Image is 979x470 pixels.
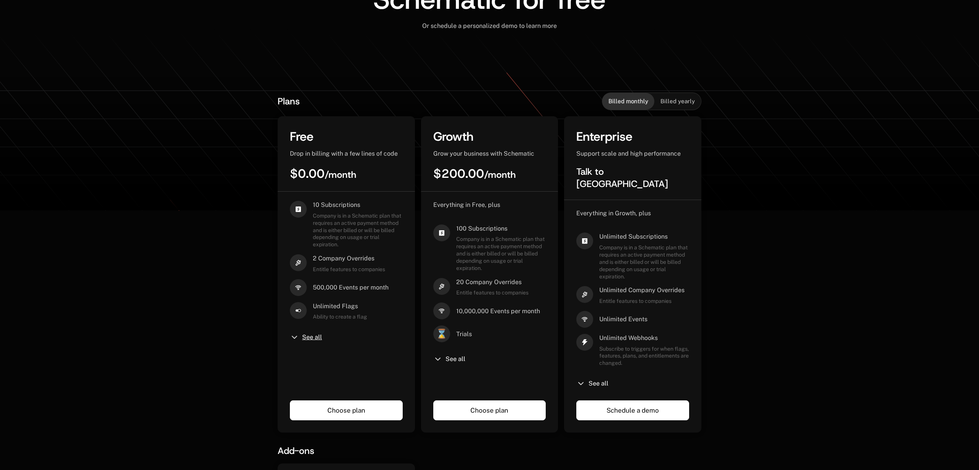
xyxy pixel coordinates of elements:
[599,233,689,241] span: Unlimited Subscriptions
[290,302,307,319] i: boolean-on
[290,128,314,145] span: Free
[599,286,685,294] span: Unlimited Company Overrides
[599,345,689,367] span: Subscribe to triggers for when flags, features, plans, and entitlements are changed.
[576,233,593,249] i: cashapp
[290,150,398,157] span: Drop in billing with a few lines of code
[290,254,307,271] i: hammer
[484,169,516,181] sub: / month
[433,278,450,295] i: hammer
[433,150,534,157] span: Grow your business with Schematic
[433,201,500,208] span: Everything in Free, plus
[456,224,546,233] span: 100 Subscriptions
[302,334,322,340] span: See all
[576,334,593,351] i: thunder
[456,330,472,338] span: Trials
[576,311,593,328] i: signal
[313,302,367,311] span: Unlimited Flags
[599,315,647,324] span: Unlimited Events
[433,166,516,182] span: $200.00
[608,98,648,105] span: Billed monthly
[576,166,668,190] span: Talk to [GEOGRAPHIC_DATA]
[313,212,403,248] span: Company is in a Schematic plan that requires an active payment method and is either billed or wil...
[576,210,651,217] span: Everything in Growth, plus
[456,289,529,296] span: Entitle features to companies
[325,169,356,181] sub: / month
[576,150,681,157] span: Support scale and high performance
[576,128,633,145] span: Enterprise
[313,283,389,292] span: 500,000 Events per month
[599,298,685,305] span: Entitle features to companies
[433,128,473,145] span: Growth
[290,333,299,342] i: chevron-down
[313,266,385,273] span: Entitle features to companies
[576,400,689,420] a: Schedule a demo
[290,279,307,296] i: signal
[278,95,300,107] span: Plans
[599,244,689,280] span: Company is in a Schematic plan that requires an active payment method and is either billed or wil...
[433,400,546,420] a: Choose plan
[456,307,540,316] span: 10,000,000 Events per month
[599,334,689,342] span: Unlimited Webhooks
[433,302,450,319] i: signal
[446,356,465,362] span: See all
[433,355,442,364] i: chevron-down
[422,22,557,29] span: Or schedule a personalized demo to learn more
[313,254,385,263] span: 2 Company Overrides
[290,166,356,182] span: $0.00
[576,379,585,388] i: chevron-down
[290,400,403,420] a: Choose plan
[660,98,695,105] span: Billed yearly
[456,278,529,286] span: 20 Company Overrides
[278,445,314,457] span: Add-ons
[290,201,307,218] i: cashapp
[313,201,403,209] span: 10 Subscriptions
[589,381,608,387] span: See all
[433,325,450,342] span: ⌛
[456,236,546,272] span: Company is in a Schematic plan that requires an active payment method and is either billed or wil...
[313,313,367,320] span: Ability to create a flag
[576,286,593,303] i: hammer
[433,224,450,241] i: cashapp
